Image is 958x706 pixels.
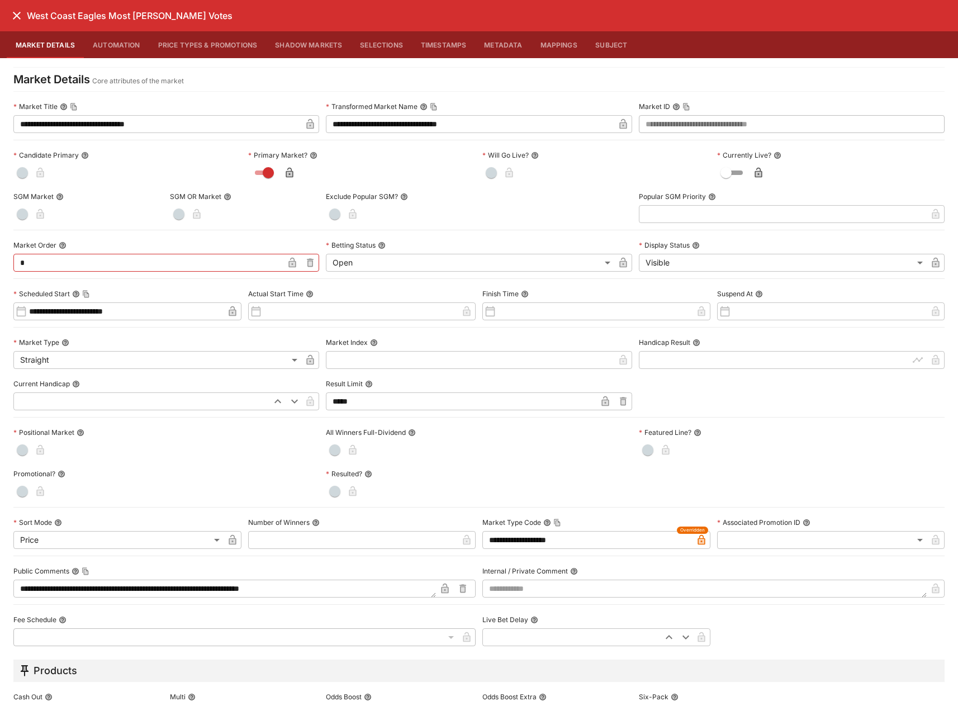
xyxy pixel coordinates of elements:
button: Subject [586,31,637,58]
p: Resulted? [326,469,362,478]
button: Copy To Clipboard [553,519,561,527]
p: Market Title [13,102,58,111]
h5: Products [34,664,77,677]
p: Popular SGM Priority [639,192,706,201]
button: Suspend At [755,290,763,298]
button: Automation [84,31,149,58]
h6: West Coast Eagles Most [PERSON_NAME] Votes [27,10,233,22]
p: Positional Market [13,428,74,437]
button: Live Bet Delay [530,616,538,624]
button: Market Type [61,339,69,347]
button: Resulted? [364,470,372,478]
p: Market Order [13,240,56,250]
button: Exclude Popular SGM? [400,193,408,201]
button: Featured Line? [694,429,701,437]
button: Six-Pack [671,693,679,701]
div: Price [13,531,224,549]
p: Market Type Code [482,518,541,527]
div: Visible [639,254,927,272]
button: close [7,6,27,26]
button: Market Details [7,31,84,58]
button: Display Status [692,241,700,249]
button: Copy To Clipboard [70,103,78,111]
button: Handicap Result [693,339,700,347]
p: Display Status [639,240,690,250]
p: Fee Schedule [13,615,56,624]
button: Fee Schedule [59,616,67,624]
button: Positional Market [77,429,84,437]
button: Cash Out [45,693,53,701]
p: Primary Market? [248,150,307,160]
button: Selections [351,31,412,58]
button: Sort Mode [54,519,62,527]
p: Market Index [326,338,368,347]
button: Number of Winners [312,519,320,527]
button: SGM Market [56,193,64,201]
p: Internal / Private Comment [482,566,568,576]
p: Will Go Live? [482,150,529,160]
p: Handicap Result [639,338,690,347]
button: Public CommentsCopy To Clipboard [72,567,79,575]
button: Internal / Private Comment [570,567,578,575]
p: Number of Winners [248,518,310,527]
button: Copy To Clipboard [430,103,438,111]
button: Metadata [475,31,531,58]
p: Promotional? [13,469,55,478]
button: Scheduled StartCopy To Clipboard [72,290,80,298]
button: Betting Status [378,241,386,249]
p: Multi [170,692,186,702]
div: Open [326,254,614,272]
button: Promotional? [58,470,65,478]
p: Market Type [13,338,59,347]
button: Multi [188,693,196,701]
button: Transformed Market NameCopy To Clipboard [420,103,428,111]
button: Market Index [370,339,378,347]
button: Market IDCopy To Clipboard [672,103,680,111]
p: Transformed Market Name [326,102,418,111]
p: Live Bet Delay [482,615,528,624]
button: SGM OR Market [224,193,231,201]
button: Copy To Clipboard [682,103,690,111]
p: Featured Line? [639,428,691,437]
button: Popular SGM Priority [708,193,716,201]
button: Shadow Markets [266,31,351,58]
button: Primary Market? [310,151,317,159]
button: Candidate Primary [81,151,89,159]
button: Price Types & Promotions [149,31,267,58]
p: Suspend At [717,289,753,298]
p: Cash Out [13,692,42,702]
button: Currently Live? [774,151,781,159]
p: Currently Live? [717,150,771,160]
button: Market Type CodeCopy To Clipboard [543,519,551,527]
div: Straight [13,351,301,369]
button: Finish Time [521,290,529,298]
p: SGM OR Market [170,192,221,201]
p: Odds Boost [326,692,362,702]
button: Will Go Live? [531,151,539,159]
p: Core attributes of the market [92,75,184,87]
p: Sort Mode [13,518,52,527]
button: Odds Boost Extra [539,693,547,701]
button: Timestamps [412,31,476,58]
p: Current Handicap [13,379,70,388]
button: Mappings [532,31,586,58]
button: Market Order [59,241,67,249]
p: SGM Market [13,192,54,201]
p: Actual Start Time [248,289,303,298]
h4: Market Details [13,72,90,87]
button: Result Limit [365,380,373,388]
p: Scheduled Start [13,289,70,298]
p: All Winners Full-Dividend [326,428,406,437]
p: Result Limit [326,379,363,388]
p: Associated Promotion ID [717,518,800,527]
p: Odds Boost Extra [482,692,537,702]
p: Market ID [639,102,670,111]
p: Six-Pack [639,692,668,702]
button: Market TitleCopy To Clipboard [60,103,68,111]
button: Copy To Clipboard [82,290,90,298]
button: Actual Start Time [306,290,314,298]
p: Finish Time [482,289,519,298]
button: Odds Boost [364,693,372,701]
button: Copy To Clipboard [82,567,89,575]
button: All Winners Full-Dividend [408,429,416,437]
